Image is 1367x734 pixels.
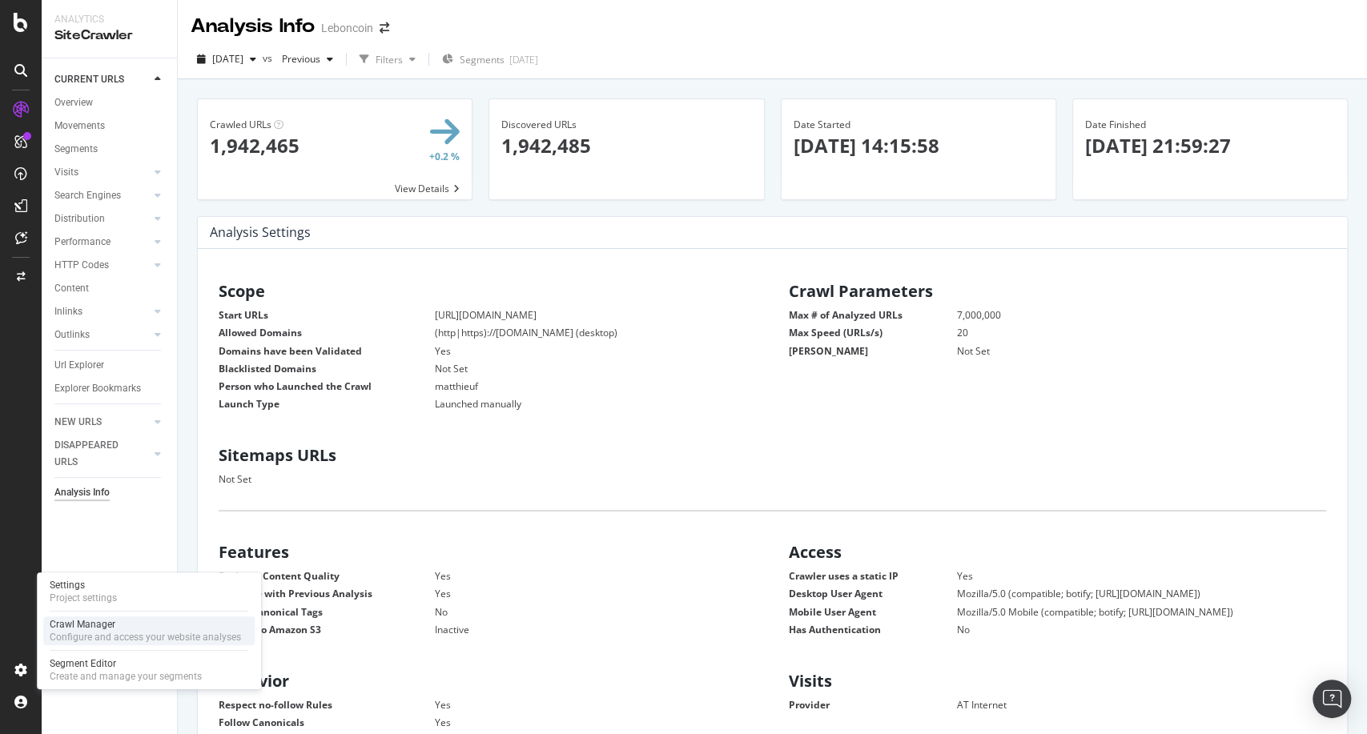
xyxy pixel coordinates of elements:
div: arrow-right-arrow-left [380,22,389,34]
div: Analysis Info [191,13,315,40]
div: Url Explorer [54,357,104,374]
div: Inlinks [54,303,82,320]
p: [DATE] 14:15:58 [794,132,1043,159]
div: DISAPPEARED URLS [54,437,135,471]
a: Analysis Info [54,484,166,501]
a: CURRENT URLS [54,71,150,88]
a: Segment EditorCreate and manage your segments [43,656,255,684]
span: Date Finished [1085,118,1146,131]
div: Analysis Info [54,484,110,501]
div: Filters [376,53,403,66]
a: Outlinks [54,327,150,343]
a: Crawl ManagerConfigure and access your website analyses [43,616,255,645]
a: Search Engines [54,187,150,204]
dt: Has Authentication [789,623,957,636]
dt: Max Speed (URLs/s) [789,326,957,339]
h2: Scope [219,283,765,300]
div: Create and manage your segments [50,670,202,683]
a: Explorer Bookmarks [54,380,166,397]
a: Movements [54,118,166,134]
dt: Ignore Canonical Tags [219,605,435,619]
dt: Launch Type [219,397,435,411]
div: Outlinks [54,327,90,343]
a: Overview [54,94,166,111]
div: Performance [54,234,111,251]
div: Configure and access your website analyses [50,631,241,644]
dd: Not Set [917,344,1327,358]
h2: Features [219,543,765,561]
button: [DATE] [191,46,263,72]
dd: Yes [917,569,1327,583]
div: Visits [54,164,78,181]
a: NEW URLS [54,414,150,431]
dd: (http|https)://[DOMAIN_NAME] (desktop) [395,326,757,339]
a: Segments [54,141,166,158]
dd: [URL][DOMAIN_NAME] [395,308,757,322]
button: Segments[DATE] [436,46,545,72]
span: vs [263,51,275,65]
div: NEW URLS [54,414,102,431]
div: Overview [54,94,93,111]
dt: Desktop User Agent [789,587,957,600]
a: SettingsProject settings [43,577,255,606]
div: Crawl Manager [50,618,241,631]
dd: Mozilla/5.0 (compatible; botify; [URL][DOMAIN_NAME]) [917,587,1327,600]
div: CURRENT URLS [54,71,124,88]
div: HTTP Codes [54,257,109,274]
div: Explorer Bookmarks [54,380,141,397]
dt: Start URLs [219,308,435,322]
dt: Respect no-follow Rules [219,698,435,712]
dd: Mozilla/5.0 Mobile (compatible; botify; [URL][DOMAIN_NAME]) [917,605,1327,619]
dd: Launched manually [395,397,757,411]
dd: Yes [395,569,757,583]
a: Distribution [54,211,150,227]
span: Segments [460,53,505,66]
dd: Yes [395,698,757,712]
dt: Domains have been Validated [219,344,435,358]
span: Date Started [794,118,850,131]
dt: Person who Launched the Crawl [219,379,435,393]
dt: Follow Canonicals [219,716,435,729]
a: Performance [54,234,150,251]
div: Movements [54,118,105,134]
dt: Exports to Amazon S3 [219,623,435,636]
h4: Analysis Settings [210,222,311,243]
dt: Blacklisted Domains [219,362,435,375]
div: Settings [50,579,117,592]
h2: Access [789,543,1335,561]
dt: Provider [789,698,957,712]
span: Previous [275,52,320,66]
dt: [PERSON_NAME] [789,344,957,358]
h2: Sitemaps URLs [219,447,765,464]
div: Project settings [50,592,117,604]
a: Url Explorer [54,357,166,374]
div: Distribution [54,211,105,227]
button: Previous [275,46,340,72]
h2: Behavior [219,672,765,690]
span: Discovered URLs [501,118,577,131]
p: 1,942,485 [501,132,751,159]
div: Analytics [54,13,164,26]
dt: Allowed Domains [219,326,435,339]
div: Segments [54,141,98,158]
dt: Mobile User Agent [789,605,957,619]
dd: Not Set [395,362,757,375]
div: Leboncoin [321,20,373,36]
dd: 20 [917,326,1327,339]
a: Content [54,280,166,297]
dt: Max # of Analyzed URLs [789,308,957,322]
a: DISAPPEARED URLS [54,437,150,471]
span: 2025 Jun. 20th [212,52,243,66]
a: Inlinks [54,303,150,320]
div: [DATE] [509,53,538,66]
a: Visits [54,164,150,181]
div: Open Intercom Messenger [1313,680,1351,718]
a: HTTP Codes [54,257,150,274]
dd: 7,000,000 [917,308,1327,322]
dt: Crawler uses a static IP [789,569,957,583]
dt: Compare with Previous Analysis [219,587,435,600]
dd: Yes [395,344,757,358]
dd: Yes [395,716,757,729]
dd: No [395,605,757,619]
div: Search Engines [54,187,121,204]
